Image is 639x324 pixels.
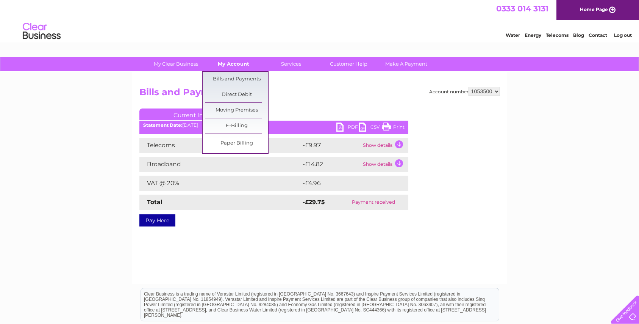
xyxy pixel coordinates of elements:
[375,57,437,71] a: Make A Payment
[205,136,268,151] a: Paper Billing
[573,32,584,38] a: Blog
[317,57,380,71] a: Customer Help
[525,32,541,38] a: Energy
[139,157,301,172] td: Broadband
[301,157,361,172] td: -£14.82
[382,123,405,134] a: Print
[361,138,408,153] td: Show details
[139,87,500,101] h2: Bills and Payments
[260,57,322,71] a: Services
[589,32,607,38] a: Contact
[359,123,382,134] a: CSV
[205,72,268,87] a: Bills and Payments
[205,118,268,134] a: E-Billing
[141,4,499,37] div: Clear Business is a trading name of Verastar Limited (registered in [GEOGRAPHIC_DATA] No. 3667643...
[22,20,61,43] img: logo.png
[303,198,325,206] strong: -£29.75
[205,103,268,118] a: Moving Premises
[614,32,632,38] a: Log out
[205,87,268,102] a: Direct Debit
[301,176,392,191] td: -£4.96
[339,195,408,210] td: Payment received
[139,123,408,128] div: [DATE]
[301,138,361,153] td: -£9.97
[139,138,301,153] td: Telecoms
[139,214,175,226] a: Pay Here
[336,123,359,134] a: PDF
[496,4,548,13] a: 0333 014 3131
[139,176,301,191] td: VAT @ 20%
[361,157,408,172] td: Show details
[145,57,207,71] a: My Clear Business
[429,87,500,96] div: Account number
[546,32,569,38] a: Telecoms
[143,122,182,128] b: Statement Date:
[147,198,162,206] strong: Total
[506,32,520,38] a: Water
[139,109,253,120] a: Current Invoice
[202,57,265,71] a: My Account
